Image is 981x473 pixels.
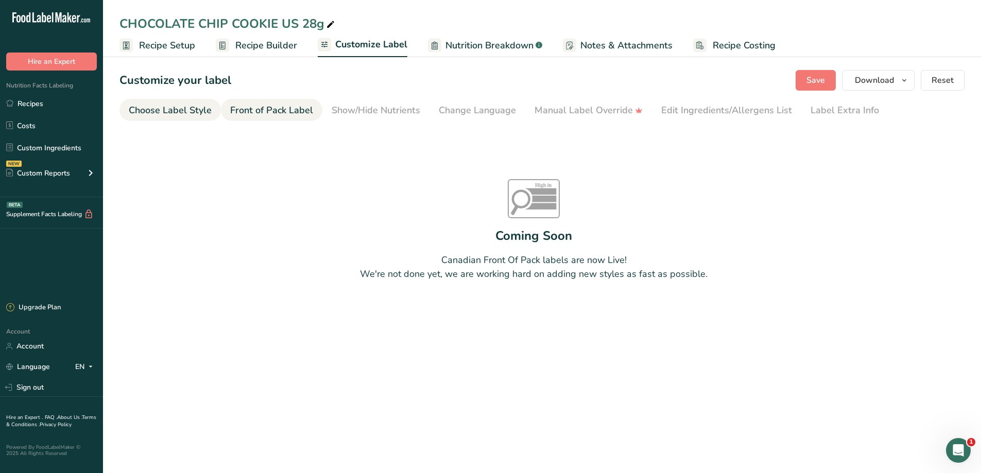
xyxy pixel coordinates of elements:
[806,74,825,86] span: Save
[796,70,836,91] button: Save
[230,103,313,117] div: Front of Pack Label
[216,34,297,57] a: Recipe Builder
[445,39,533,52] span: Nutrition Breakdown
[428,34,542,57] a: Nutrition Breakdown
[713,39,776,52] span: Recipe Costing
[57,414,82,421] a: About Us .
[855,74,894,86] span: Download
[6,358,50,376] a: Language
[6,52,97,71] button: Hire an Expert
[563,34,673,57] a: Notes & Attachments
[6,161,22,167] div: NEW
[119,14,337,33] div: CHOCOLATE CHIP COOKIE US 28g
[235,39,297,52] span: Recipe Builder
[75,361,97,373] div: EN
[45,414,57,421] a: FAQ .
[6,414,43,421] a: Hire an Expert .
[535,203,552,209] tspan: Sodium
[332,103,420,117] div: Show/Hide Nutrients
[318,33,407,58] a: Customize Label
[7,202,23,208] div: BETA
[119,34,195,57] a: Recipe Setup
[6,303,61,313] div: Upgrade Plan
[535,196,550,202] tspan: Sugars
[932,74,954,86] span: Reset
[40,421,72,428] a: Privacy Policy
[360,253,708,281] div: Canadian Front Of Pack labels are now Live! We're not done yet, we are working hard on adding new...
[335,38,407,51] span: Customize Label
[946,438,971,463] iframe: Intercom live chat
[6,444,97,457] div: Powered By FoodLabelMaker © 2025 All Rights Reserved
[811,103,879,117] div: Label Extra Info
[693,34,776,57] a: Recipe Costing
[119,72,231,89] h1: Customize your label
[580,39,673,52] span: Notes & Attachments
[495,226,572,245] div: Coming Soon
[139,39,195,52] span: Recipe Setup
[842,70,915,91] button: Download
[535,189,550,195] tspan: Sat fat
[535,182,552,188] tspan: High in
[661,103,792,117] div: Edit Ingredients/Allergens List
[921,70,965,91] button: Reset
[535,103,643,117] div: Manual Label Override
[6,168,70,179] div: Custom Reports
[129,103,212,117] div: Choose Label Style
[967,438,975,446] span: 1
[439,103,516,117] div: Change Language
[6,414,96,428] a: Terms & Conditions .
